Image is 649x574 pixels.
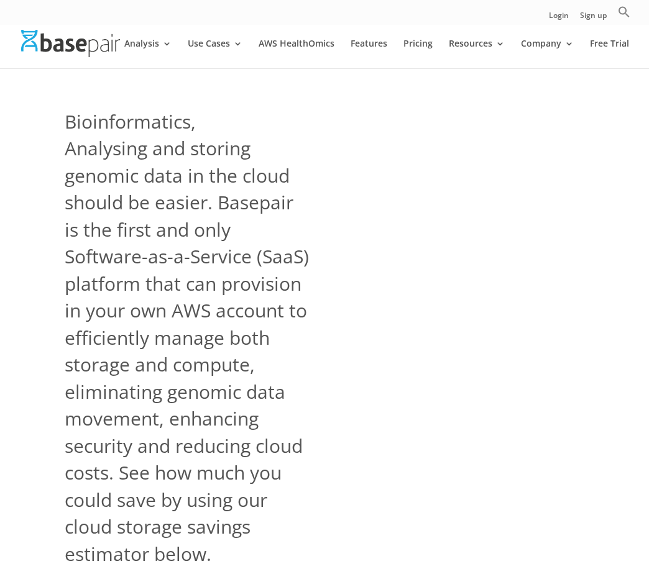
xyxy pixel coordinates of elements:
[65,108,196,135] span: Bioinformatics,
[549,12,569,25] a: Login
[65,135,310,567] span: Analysing and storing genomic data in the cloud should be easier. Basepair is the first and only ...
[590,39,629,68] a: Free Trial
[618,6,630,25] a: Search Icon Link
[124,39,172,68] a: Analysis
[259,39,334,68] a: AWS HealthOmics
[188,39,242,68] a: Use Cases
[351,39,387,68] a: Features
[449,39,505,68] a: Resources
[403,39,433,68] a: Pricing
[521,39,574,68] a: Company
[580,12,607,25] a: Sign up
[618,6,630,18] svg: Search
[21,30,120,57] img: Basepair
[339,108,584,417] iframe: Basepair - NGS Analysis Simplified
